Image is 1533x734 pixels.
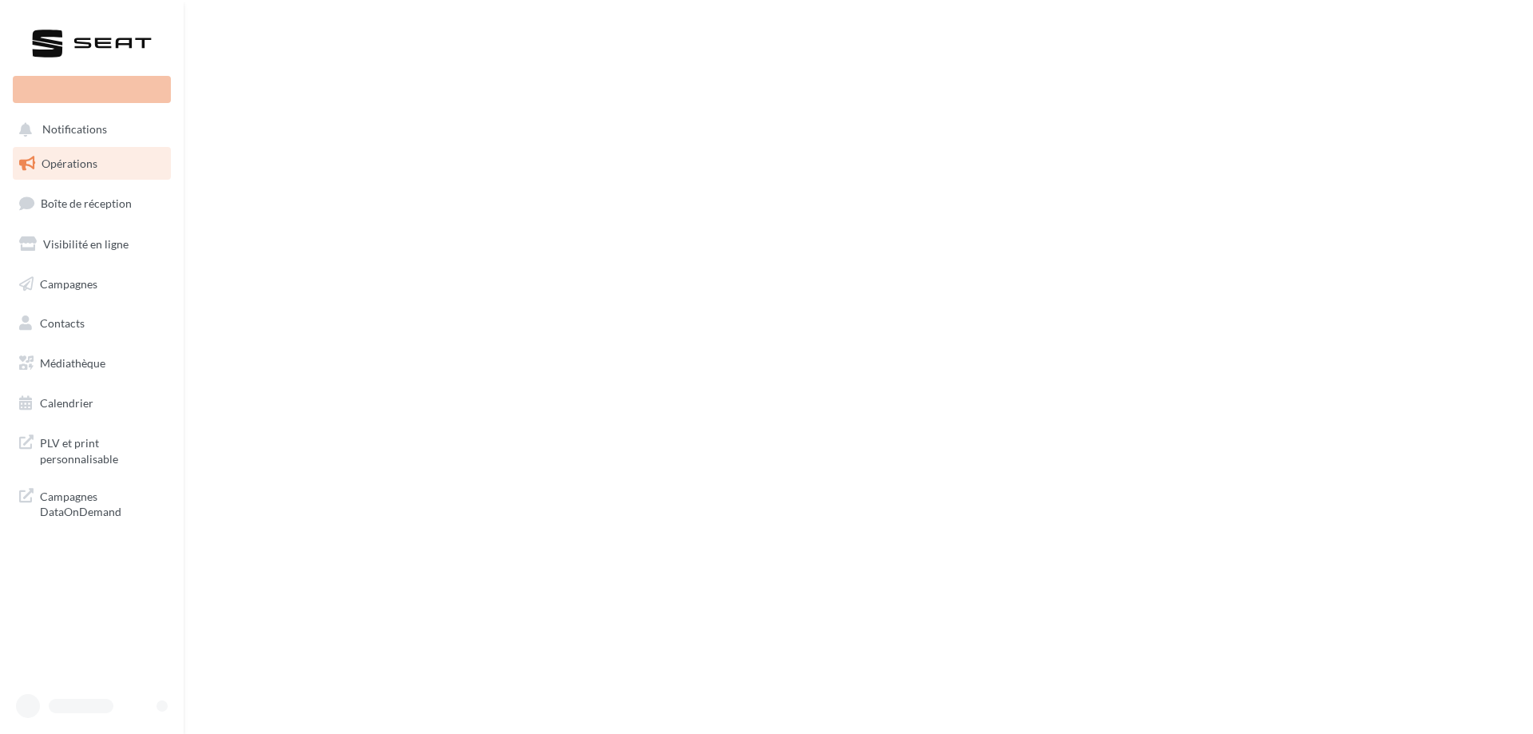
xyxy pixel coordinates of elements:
div: Nouvelle campagne [13,76,171,103]
span: Calendrier [40,396,93,410]
span: Boîte de réception [41,196,132,210]
a: Campagnes DataOnDemand [10,479,174,526]
span: Campagnes [40,276,97,290]
span: PLV et print personnalisable [40,432,164,466]
span: Contacts [40,316,85,330]
span: Médiathèque [40,356,105,370]
a: Médiathèque [10,347,174,380]
a: Visibilité en ligne [10,228,174,261]
a: Campagnes [10,268,174,301]
span: Notifications [42,123,107,137]
a: PLV et print personnalisable [10,426,174,473]
a: Opérations [10,147,174,181]
a: Contacts [10,307,174,340]
a: Calendrier [10,387,174,420]
span: Opérations [42,157,97,170]
span: Campagnes DataOnDemand [40,486,164,520]
span: Visibilité en ligne [43,237,129,251]
a: Boîte de réception [10,186,174,220]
